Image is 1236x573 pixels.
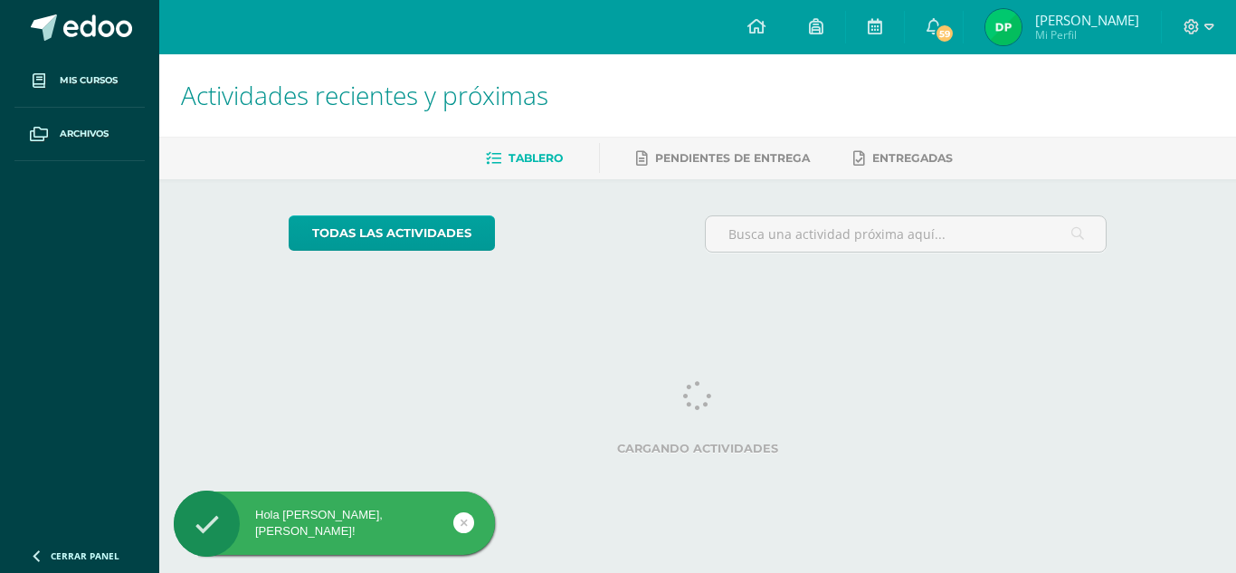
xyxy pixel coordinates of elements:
a: Tablero [486,144,563,173]
span: Entregadas [872,151,953,165]
img: e2eba998d453e62cc360d9f73343cee3.png [985,9,1022,45]
span: Mi Perfil [1035,27,1139,43]
span: Actividades recientes y próximas [181,78,548,112]
a: Pendientes de entrega [636,144,810,173]
span: Pendientes de entrega [655,151,810,165]
a: Archivos [14,108,145,161]
span: Cerrar panel [51,549,119,562]
input: Busca una actividad próxima aquí... [706,216,1107,252]
a: Mis cursos [14,54,145,108]
span: 59 [934,24,954,43]
div: Hola [PERSON_NAME], [PERSON_NAME]! [174,507,495,540]
span: Archivos [60,127,109,141]
span: Tablero [509,151,563,165]
span: [PERSON_NAME] [1035,11,1139,29]
a: Entregadas [853,144,953,173]
label: Cargando actividades [289,442,1108,455]
span: Mis cursos [60,73,118,88]
a: todas las Actividades [289,215,495,251]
